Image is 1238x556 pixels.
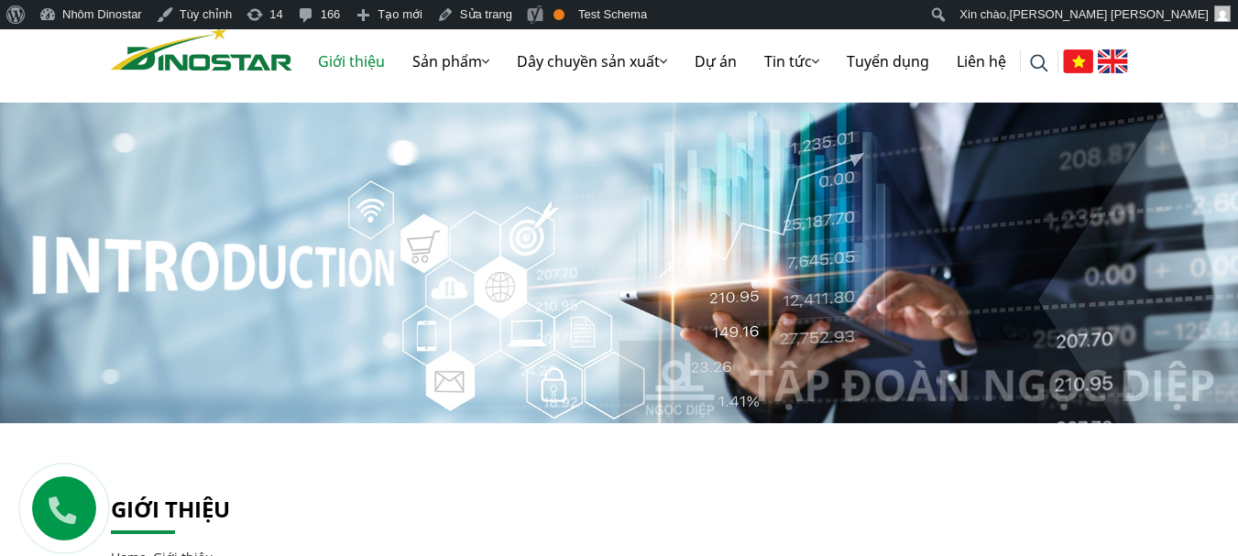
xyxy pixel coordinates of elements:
[503,32,681,91] a: Dây chuyền sản xuất
[681,32,750,91] a: Dự án
[1030,54,1048,72] img: search
[1010,7,1209,21] span: [PERSON_NAME] [PERSON_NAME]
[1098,49,1128,73] img: English
[553,9,564,20] div: OK
[1063,49,1093,73] img: Tiếng Việt
[943,32,1020,91] a: Liên hệ
[833,32,943,91] a: Tuyển dụng
[111,494,230,524] a: Giới thiệu
[304,32,399,91] a: Giới thiệu
[750,32,833,91] a: Tin tức
[111,25,292,71] img: Nhôm Dinostar
[399,32,503,91] a: Sản phẩm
